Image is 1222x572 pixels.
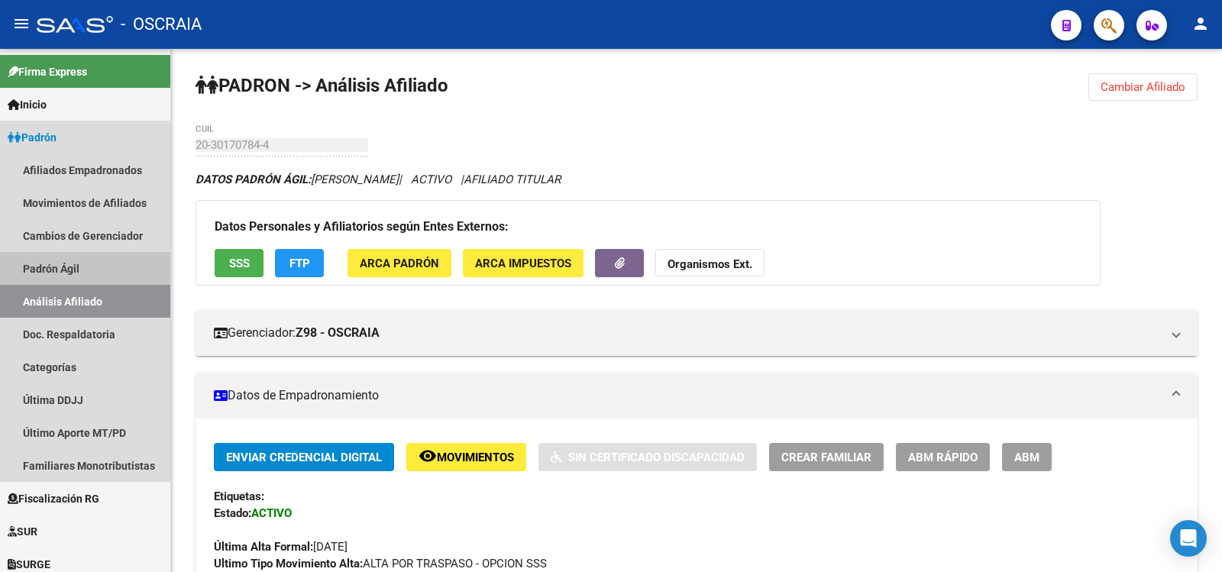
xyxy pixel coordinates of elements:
strong: Etiquetas: [214,490,264,503]
button: Cambiar Afiliado [1088,73,1198,101]
strong: Estado: [214,506,251,520]
strong: Organismos Ext. [668,257,752,271]
span: Sin Certificado Discapacidad [568,451,745,464]
strong: Ultimo Tipo Movimiento Alta: [214,557,363,570]
span: Crear Familiar [781,451,871,464]
strong: DATOS PADRÓN ÁGIL: [196,173,311,186]
span: ARCA Impuestos [475,257,571,270]
span: AFILIADO TITULAR [464,173,561,186]
button: Movimientos [406,443,526,471]
span: SSS [229,257,250,270]
span: - OSCRAIA [121,8,202,41]
span: Padrón [8,129,57,146]
span: ARCA Padrón [360,257,439,270]
button: Enviar Credencial Digital [214,443,394,471]
span: Inicio [8,96,47,113]
button: ABM [1002,443,1052,471]
button: SSS [215,249,263,277]
button: FTP [275,249,324,277]
span: [DATE] [214,540,348,554]
button: ARCA Padrón [348,249,451,277]
strong: ACTIVO [251,506,292,520]
span: [PERSON_NAME] [196,173,399,186]
strong: Última Alta Formal: [214,540,313,554]
button: Organismos Ext. [655,249,765,277]
span: SUR [8,523,37,540]
strong: PADRON -> Análisis Afiliado [196,75,448,96]
span: Cambiar Afiliado [1101,80,1185,94]
span: Movimientos [437,451,514,464]
span: ABM Rápido [908,451,978,464]
i: | ACTIVO | [196,173,561,186]
span: FTP [289,257,310,270]
button: ARCA Impuestos [463,249,584,277]
button: ABM Rápido [896,443,990,471]
span: Firma Express [8,63,87,80]
mat-icon: person [1191,15,1210,33]
div: Open Intercom Messenger [1170,520,1207,557]
mat-panel-title: Gerenciador: [214,325,1161,341]
mat-expansion-panel-header: Gerenciador:Z98 - OSCRAIA [196,310,1198,356]
button: Crear Familiar [769,443,884,471]
button: Sin Certificado Discapacidad [538,443,757,471]
mat-panel-title: Datos de Empadronamiento [214,387,1161,404]
strong: Z98 - OSCRAIA [296,325,380,341]
span: ABM [1014,451,1039,464]
mat-icon: remove_red_eye [419,447,437,465]
span: Enviar Credencial Digital [226,451,382,464]
mat-icon: menu [12,15,31,33]
span: ALTA POR TRASPASO - OPCION SSS [214,557,547,570]
span: Fiscalización RG [8,490,99,507]
h3: Datos Personales y Afiliatorios según Entes Externos: [215,216,1081,238]
mat-expansion-panel-header: Datos de Empadronamiento [196,373,1198,418]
